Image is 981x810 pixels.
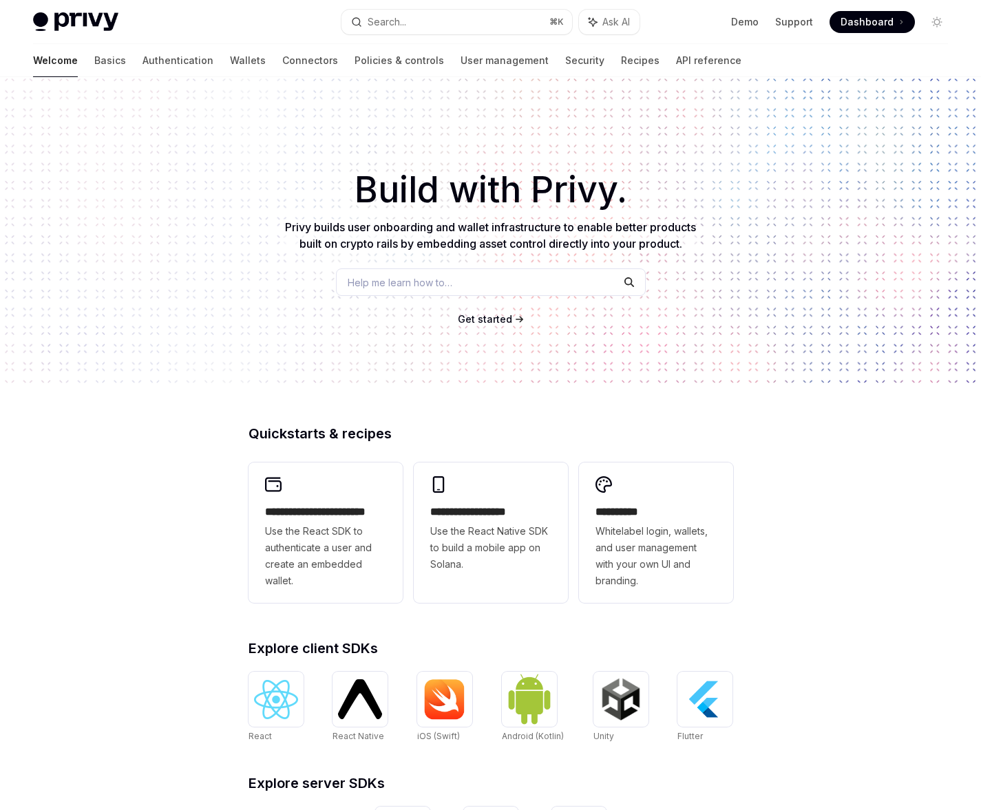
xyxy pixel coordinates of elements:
[249,776,385,790] span: Explore server SDKs
[602,15,630,29] span: Ask AI
[502,731,564,741] span: Android (Kotlin)
[249,641,378,655] span: Explore client SDKs
[775,15,813,29] a: Support
[502,672,564,743] a: Android (Kotlin)Android (Kotlin)
[249,672,304,743] a: ReactReact
[841,15,894,29] span: Dashboard
[683,677,727,721] img: Flutter
[254,680,298,719] img: React
[579,10,640,34] button: Ask AI
[355,44,444,77] a: Policies & controls
[593,672,648,743] a: UnityUnity
[282,44,338,77] a: Connectors
[33,12,118,32] img: light logo
[338,679,382,718] img: React Native
[830,11,915,33] a: Dashboard
[341,10,571,34] button: Search...⌘K
[458,313,512,325] span: Get started
[549,17,564,28] span: ⌘ K
[461,44,549,77] a: User management
[599,677,643,721] img: Unity
[348,275,452,290] span: Help me learn how to…
[417,731,460,741] span: iOS (Swift)
[595,523,717,589] span: Whitelabel login, wallets, and user management with your own UI and branding.
[414,462,568,603] a: **** **** **** ***Use the React Native SDK to build a mobile app on Solana.
[676,44,741,77] a: API reference
[368,14,406,30] div: Search...
[423,679,467,720] img: iOS (Swift)
[565,44,604,77] a: Security
[249,731,272,741] span: React
[265,523,386,589] span: Use the React SDK to authenticate a user and create an embedded wallet.
[249,427,392,440] span: Quickstarts & recipes
[926,11,948,33] button: Toggle dark mode
[458,312,512,326] a: Get started
[285,220,696,251] span: Privy builds user onboarding and wallet infrastructure to enable better products built on crypto ...
[94,44,126,77] a: Basics
[507,673,551,725] img: Android (Kotlin)
[333,672,388,743] a: React NativeReact Native
[230,44,266,77] a: Wallets
[143,44,213,77] a: Authentication
[430,523,551,573] span: Use the React Native SDK to build a mobile app on Solana.
[677,731,703,741] span: Flutter
[33,44,78,77] a: Welcome
[731,15,759,29] a: Demo
[621,44,660,77] a: Recipes
[333,731,384,741] span: React Native
[593,731,614,741] span: Unity
[579,462,733,603] a: **** *****Whitelabel login, wallets, and user management with your own UI and branding.
[417,672,472,743] a: iOS (Swift)iOS (Swift)
[355,178,627,202] span: Build with Privy.
[677,672,732,743] a: FlutterFlutter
